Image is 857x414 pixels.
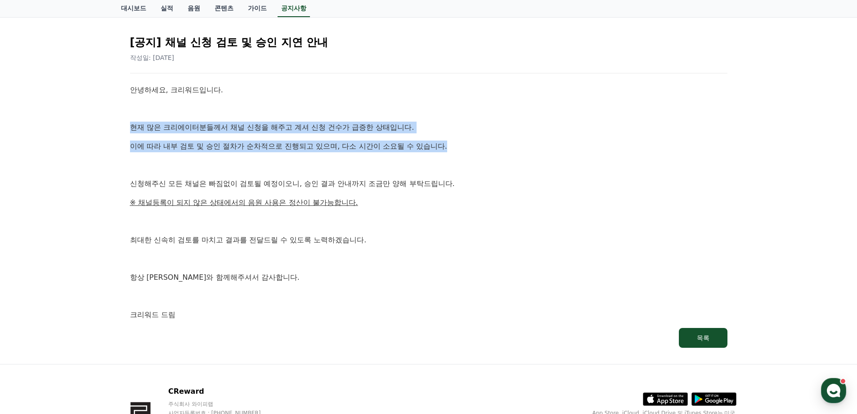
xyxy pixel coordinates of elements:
p: 주식회사 와이피랩 [168,400,278,408]
h2: [공지] 채널 신청 검토 및 승인 지연 안내 [130,35,727,50]
p: 크리워드 드림 [130,309,727,321]
p: 안녕하세요, 크리워드입니다. [130,84,727,96]
p: 최대한 신속히 검토를 마치고 결과를 전달드릴 수 있도록 노력하겠습니다. [130,234,727,246]
a: 목록 [130,328,727,348]
u: ※ 채널등록이 되지 않은 상태에서의 음원 사용은 정산이 불가능합니다. [130,198,358,207]
span: 작성일: [DATE] [130,54,175,61]
p: 현재 많은 크리에이터분들께서 채널 신청을 해주고 계셔 신청 건수가 급증한 상태입니다. [130,122,727,133]
p: 신청해주신 모든 채널은 빠짐없이 검토될 예정이오니, 승인 결과 안내까지 조금만 양해 부탁드립니다. [130,178,727,190]
p: 항상 [PERSON_NAME]와 함께해주셔서 감사합니다. [130,272,727,283]
button: 목록 [679,328,727,348]
a: 설정 [116,286,173,308]
span: 설정 [139,299,150,306]
p: CReward [168,386,278,397]
span: 대화 [82,300,93,307]
span: 홈 [28,299,34,306]
a: 대화 [59,286,116,308]
div: 목록 [697,333,709,342]
a: 홈 [3,286,59,308]
p: 이에 따라 내부 검토 및 승인 절차가 순차적으로 진행되고 있으며, 다소 시간이 소요될 수 있습니다. [130,141,727,152]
